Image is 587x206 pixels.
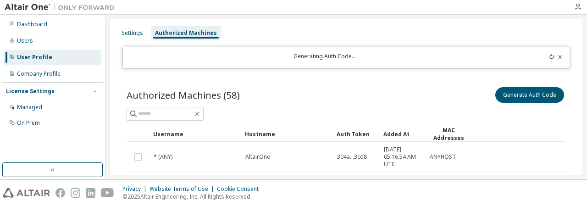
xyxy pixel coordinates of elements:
[245,127,329,141] div: Hostname
[17,70,61,78] div: Company Profile
[101,188,114,198] img: youtube.svg
[245,153,270,161] span: AltairOne
[150,185,217,193] div: Website Terms of Use
[17,104,42,111] div: Managed
[337,153,367,161] span: 304a...3cd8
[495,87,564,103] button: Generate Auth Code
[217,185,264,193] div: Cookie Consent
[55,188,65,198] img: facebook.svg
[154,153,172,161] span: * (ANY)
[6,88,55,95] div: License Settings
[128,53,521,63] div: Generating Auth Code...
[5,3,119,12] img: Altair One
[17,119,40,127] div: On Prem
[384,146,421,168] span: [DATE] 05:16:54 AM UTC
[429,126,468,142] div: MAC Addresses
[122,29,143,37] div: Settings
[430,153,456,161] span: ANYHOST
[86,188,95,198] img: linkedin.svg
[17,37,33,45] div: Users
[17,21,47,28] div: Dashboard
[153,127,238,141] div: Username
[17,54,52,61] div: User Profile
[155,29,217,37] div: Authorized Machines
[127,89,240,101] span: Authorized Machines (58)
[3,188,50,198] img: altair_logo.svg
[122,193,264,200] p: © 2025 Altair Engineering, Inc. All Rights Reserved.
[337,127,376,141] div: Auth Token
[71,188,80,198] img: instagram.svg
[122,185,150,193] div: Privacy
[383,127,422,141] div: Added At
